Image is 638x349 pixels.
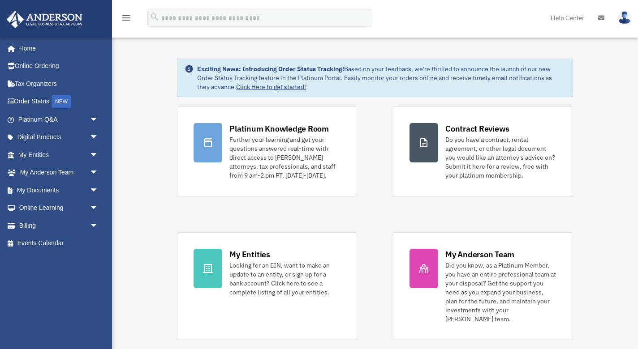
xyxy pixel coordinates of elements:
span: arrow_drop_down [90,128,108,147]
div: Looking for an EIN, want to make an update to an entity, or sign up for a bank account? Click her... [229,261,341,297]
a: My Anderson Team Did you know, as a Platinum Member, you have an entire professional team at your... [393,232,573,340]
div: Do you have a contract, rental agreement, or other legal document you would like an attorney's ad... [445,135,556,180]
i: search [150,12,159,22]
div: NEW [52,95,71,108]
a: Home [6,39,108,57]
a: Platinum Q&Aarrow_drop_down [6,111,112,128]
a: menu [121,16,132,23]
div: Contract Reviews [445,123,509,134]
span: arrow_drop_down [90,164,108,182]
a: My Documentsarrow_drop_down [6,181,112,199]
span: arrow_drop_down [90,217,108,235]
img: User Pic [618,11,631,24]
strong: Exciting News: Introducing Order Status Tracking! [197,65,344,73]
a: Billingarrow_drop_down [6,217,112,234]
i: menu [121,13,132,23]
span: arrow_drop_down [90,181,108,200]
div: Platinum Knowledge Room [229,123,329,134]
a: Platinum Knowledge Room Further your learning and get your questions answered real-time with dire... [177,106,357,196]
a: Order StatusNEW [6,93,112,111]
a: Online Learningarrow_drop_down [6,199,112,217]
div: My Entities [229,249,270,260]
a: Click Here to get started! [236,83,306,91]
a: Digital Productsarrow_drop_down [6,128,112,146]
a: Contract Reviews Do you have a contract, rental agreement, or other legal document you would like... [393,106,573,196]
img: Anderson Advisors Platinum Portal [4,11,85,28]
div: Further your learning and get your questions answered real-time with direct access to [PERSON_NAM... [229,135,341,180]
a: Tax Organizers [6,75,112,93]
a: Events Calendar [6,234,112,252]
a: Online Ordering [6,57,112,75]
span: arrow_drop_down [90,199,108,217]
div: My Anderson Team [445,249,514,260]
div: Did you know, as a Platinum Member, you have an entire professional team at your disposal? Get th... [445,261,556,323]
a: My Entitiesarrow_drop_down [6,146,112,164]
span: arrow_drop_down [90,146,108,164]
a: My Anderson Teamarrow_drop_down [6,164,112,182]
a: My Entities Looking for an EIN, want to make an update to an entity, or sign up for a bank accoun... [177,232,357,340]
div: Based on your feedback, we're thrilled to announce the launch of our new Order Status Tracking fe... [197,64,565,91]
span: arrow_drop_down [90,111,108,129]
